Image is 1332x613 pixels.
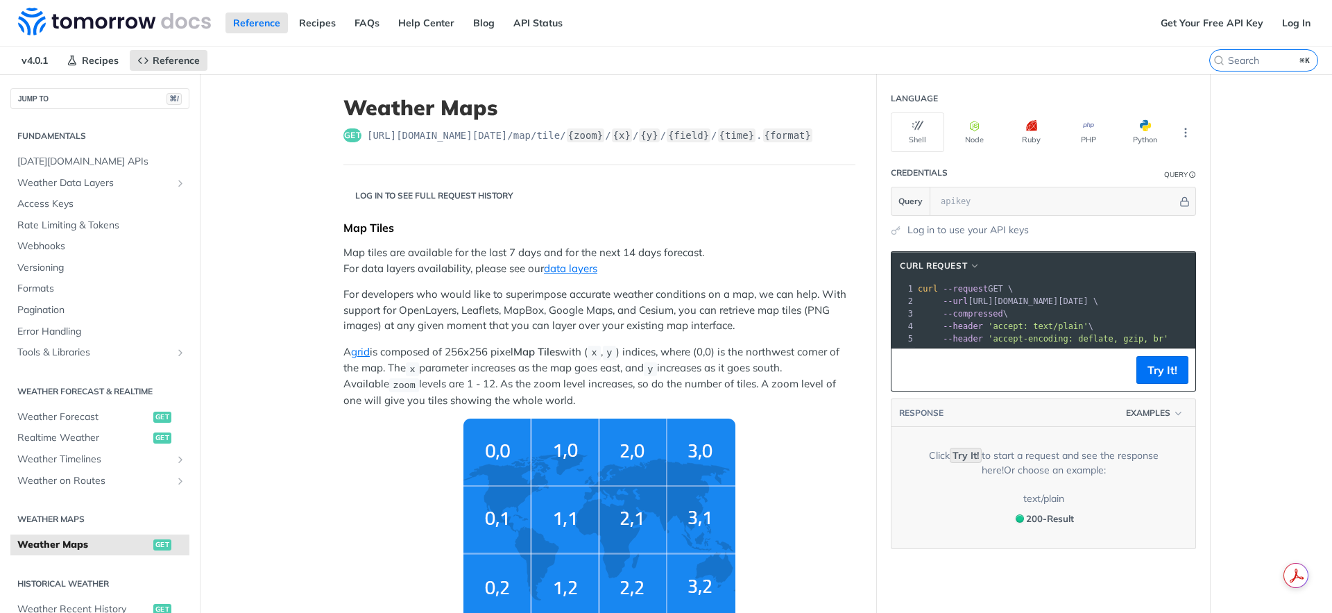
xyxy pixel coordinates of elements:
[898,406,944,420] button: RESPONSE
[895,259,985,273] button: cURL Request
[891,333,915,345] div: 5
[506,12,570,33] a: API Status
[591,348,597,358] span: x
[409,364,415,374] span: x
[1023,492,1064,506] div: text/plain
[343,344,855,408] p: A is composed of 256x256 pixel with ( , ) indices, where (0,0) is the northwest corner of the map...
[1118,112,1172,152] button: Python
[175,476,186,487] button: Show subpages for Weather on Routes
[907,223,1029,237] a: Log in to use your API keys
[17,261,186,275] span: Versioning
[175,347,186,358] button: Show subpages for Tools & Libraries
[17,431,150,445] span: Realtime Weather
[17,176,171,190] span: Weather Data Layers
[10,578,189,590] h2: Historical Weather
[1175,122,1196,143] button: More Languages
[10,321,189,342] a: Error Handling
[175,454,186,465] button: Show subpages for Weather Timelines
[891,320,915,333] div: 4
[1179,126,1192,139] svg: More ellipsis
[351,345,370,358] a: grid
[343,287,855,334] p: For developers who would like to superimpose accurate weather conditions on a map, we can help. W...
[1005,112,1058,152] button: Ruby
[175,178,186,189] button: Show subpages for Weather Data Layers
[10,278,189,299] a: Formats
[343,245,855,276] p: Map tiles are available for the last 7 days and for the next 14 days forecast. For data layers av...
[1121,406,1188,420] button: Examples
[1213,55,1224,66] svg: Search
[988,334,1168,344] span: 'accept-encoding: deflate, gzip, br'
[291,12,343,33] a: Recipes
[647,364,653,374] span: y
[1177,194,1192,208] button: Hide
[718,128,756,142] label: {time}
[17,474,171,488] span: Weather on Routes
[10,428,189,448] a: Realtime Weatherget
[1126,407,1170,419] span: Examples
[166,93,182,105] span: ⌘/
[763,128,812,142] label: {format}
[1016,514,1024,523] span: 200
[153,539,171,551] span: get
[153,54,200,67] span: Reference
[891,283,915,295] div: 1
[948,112,1001,152] button: Node
[1297,53,1314,67] kbd: ⌘K
[466,12,502,33] a: Blog
[667,128,710,142] label: {field}
[10,513,189,526] h2: Weather Maps
[391,12,462,33] a: Help Center
[900,260,967,272] span: cURL Request
[17,538,150,552] span: Weather Maps
[10,173,189,194] a: Weather Data LayersShow subpages for Weather Data Layers
[153,433,171,444] span: get
[891,187,930,215] button: Query
[10,88,189,109] button: JUMP TO⌘/
[567,128,605,142] label: {zoom}
[343,221,855,235] div: Map Tiles
[10,300,189,321] a: Pagination
[343,190,513,202] div: Log in to see full request history
[17,197,186,211] span: Access Keys
[343,95,855,120] h1: Weather Maps
[82,54,119,67] span: Recipes
[898,360,918,380] button: Copy to clipboard
[393,380,415,390] span: zoom
[17,240,186,253] span: Webhooks
[918,321,1093,331] span: \
[1164,169,1196,180] div: QueryInformation
[891,308,915,320] div: 3
[10,385,189,398] h2: Weather Forecast & realtime
[17,155,186,169] span: [DATE][DOMAIN_NAME] APIs
[1136,356,1188,384] button: Try It!
[612,128,632,142] label: {x}
[343,128,361,142] span: get
[17,346,171,360] span: Tools & Libraries
[1026,513,1074,524] span: 200 - Result
[130,50,207,71] a: Reference
[934,187,1177,215] input: apikey
[918,284,1013,294] span: GET \
[367,128,813,142] span: https://api.tomorrow.io/v4/map/tile/{zoom}/{x}/{y}/{field}/{time}.{format}
[10,471,189,492] a: Weather on RoutesShow subpages for Weather on Routes
[59,50,126,71] a: Recipes
[1009,510,1079,528] button: 200200-Result
[17,219,186,233] span: Rate Limiting & Tokens
[891,112,944,152] button: Shell
[225,12,288,33] a: Reference
[17,410,150,424] span: Weather Forecast
[14,50,55,71] span: v4.0.1
[10,535,189,555] a: Weather Mapsget
[18,8,211,35] img: Tomorrow.io Weather API Docs
[544,262,597,275] a: data layers
[1061,112,1115,152] button: PHP
[943,296,968,306] span: --url
[898,195,923,208] span: Query
[10,215,189,236] a: Rate Limiting & Tokens
[1189,171,1196,178] i: Information
[918,296,1098,306] span: [URL][DOMAIN_NAME][DATE] \
[988,321,1088,331] span: 'accept: text/plain'
[943,334,983,344] span: --header
[891,92,938,105] div: Language
[943,284,988,294] span: --request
